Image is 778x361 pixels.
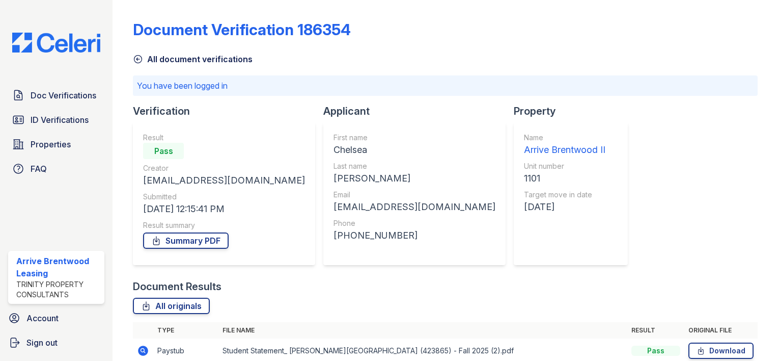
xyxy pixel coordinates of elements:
div: [DATE] [524,200,605,214]
div: Name [524,133,605,143]
div: [EMAIL_ADDRESS][DOMAIN_NAME] [334,200,495,214]
div: 1101 [524,171,605,186]
div: [PHONE_NUMBER] [334,228,495,243]
span: ID Verifications [31,114,89,126]
span: Sign out [26,337,58,349]
div: Document Results [133,279,221,294]
div: Applicant [323,104,514,118]
a: Sign out [4,332,108,353]
div: Creator [143,163,305,173]
div: Document Verification 186354 [133,20,351,39]
a: Doc Verifications [8,85,104,106]
div: [EMAIL_ADDRESS][DOMAIN_NAME] [143,173,305,188]
p: You have been logged in [137,80,754,92]
th: Result [627,322,684,339]
div: Target move in date [524,190,605,200]
div: Property [514,104,636,118]
th: Original file [684,322,758,339]
div: Unit number [524,161,605,171]
div: Last name [334,161,495,171]
div: Phone [334,218,495,228]
a: Account [4,308,108,328]
div: Pass [631,346,680,356]
img: CE_Logo_Blue-a8612792a0a2168367f1c8372b55b34899dd931a85d93a1a3d3e32e68fde9ad4.png [4,33,108,53]
div: Email [334,190,495,200]
div: Chelsea [334,143,495,157]
span: Account [26,312,59,324]
div: Result [143,133,305,143]
span: Doc Verifications [31,89,96,101]
div: Result summary [143,220,305,230]
div: Arrive Brentwood II [524,143,605,157]
a: FAQ [8,159,104,179]
div: Verification [133,104,323,118]
a: All document verifications [133,53,253,65]
span: Properties [31,138,71,150]
a: ID Verifications [8,110,104,130]
div: Submitted [143,192,305,202]
th: File name [218,322,627,339]
a: Download [688,343,754,359]
a: Summary PDF [143,233,229,249]
a: Properties [8,134,104,154]
div: Pass [143,143,184,159]
div: [DATE] 12:15:41 PM [143,202,305,216]
div: Arrive Brentwood Leasing [16,255,100,279]
a: All originals [133,298,210,314]
span: FAQ [31,163,47,175]
div: [PERSON_NAME] [334,171,495,186]
div: Trinity Property Consultants [16,279,100,300]
th: Type [153,322,218,339]
div: First name [334,133,495,143]
a: Name Arrive Brentwood II [524,133,605,157]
